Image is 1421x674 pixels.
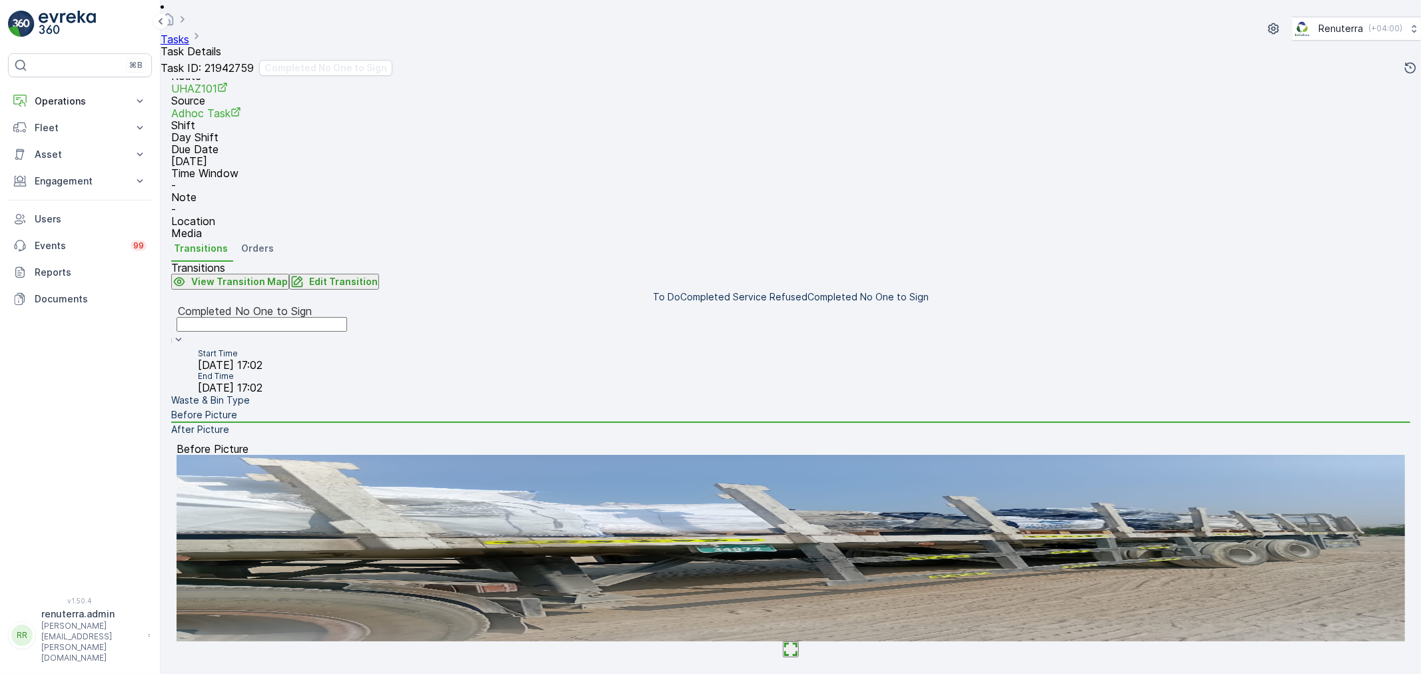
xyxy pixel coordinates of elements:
[171,262,1410,274] p: Transitions
[8,597,152,605] span: v 1.50.4
[8,115,152,141] button: Fleet
[171,131,1410,143] p: Day Shift
[8,607,152,663] button: RRrenuterra.admin[PERSON_NAME][EMAIL_ADDRESS][PERSON_NAME][DOMAIN_NAME]
[35,148,125,161] p: Asset
[171,227,1410,239] p: Media
[177,443,1405,455] p: Before Picture
[171,155,1410,167] p: [DATE]
[198,381,262,394] span: [DATE] 17:02
[1368,23,1402,34] p: ( +04:00 )
[171,107,241,120] a: Adhoc Task
[8,232,152,259] a: Events99
[8,141,152,168] button: Asset
[171,179,1410,191] p: -
[8,88,152,115] button: Operations
[35,266,147,279] p: Reports
[191,275,288,288] p: View Transition Map
[171,408,237,422] p: Before Picture
[171,143,1410,155] p: Due Date
[241,242,274,255] span: Orders
[35,174,125,188] p: Engagement
[39,11,96,37] img: logo_light-DOdMpM7g.png
[171,394,250,407] p: Waste & Bin Type
[171,191,1410,203] p: Note
[178,305,346,317] div: Completed No One to Sign
[171,215,1410,227] p: Location
[41,607,141,621] p: renuterra.admin
[807,290,929,304] p: Completed No One to Sign
[35,95,125,108] p: Operations
[8,11,35,37] img: logo
[35,121,125,135] p: Fleet
[8,259,152,286] a: Reports
[264,61,387,75] p: Completed No One to Sign
[41,621,141,663] p: [PERSON_NAME][EMAIL_ADDRESS][PERSON_NAME][DOMAIN_NAME]
[171,203,1410,215] p: -
[171,167,1410,179] p: Time Window
[35,292,147,306] p: Documents
[171,119,1410,131] p: Shift
[1318,22,1363,35] p: Renuterra
[289,274,379,290] button: Edit Transition
[171,274,289,290] button: View Transition Map
[653,290,680,304] p: To Do
[198,358,262,372] span: [DATE] 17:02
[161,45,221,58] span: Task Details
[171,82,228,95] a: UHAZ101
[129,60,143,71] p: ⌘B
[1292,21,1313,36] img: Screenshot_2024-07-26_at_13.33.01.png
[161,33,189,46] a: Tasks
[259,60,392,76] button: Completed No One to Sign
[174,242,228,255] span: Transitions
[11,625,33,646] div: RR
[680,290,807,304] p: Completed Service Refused
[309,275,378,288] p: Edit Transition
[35,239,123,252] p: Events
[198,348,262,359] p: Start Time
[161,62,254,74] p: Task ID: 21942759
[8,286,152,312] a: Documents
[198,371,262,382] p: End Time
[8,206,152,232] a: Users
[8,168,152,194] button: Engagement
[35,212,147,226] p: Users
[171,423,229,436] p: After Picture
[133,240,144,251] p: 99
[1292,17,1421,41] button: Renuterra(+04:00)
[161,16,175,29] a: Homepage
[171,95,1410,107] p: Source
